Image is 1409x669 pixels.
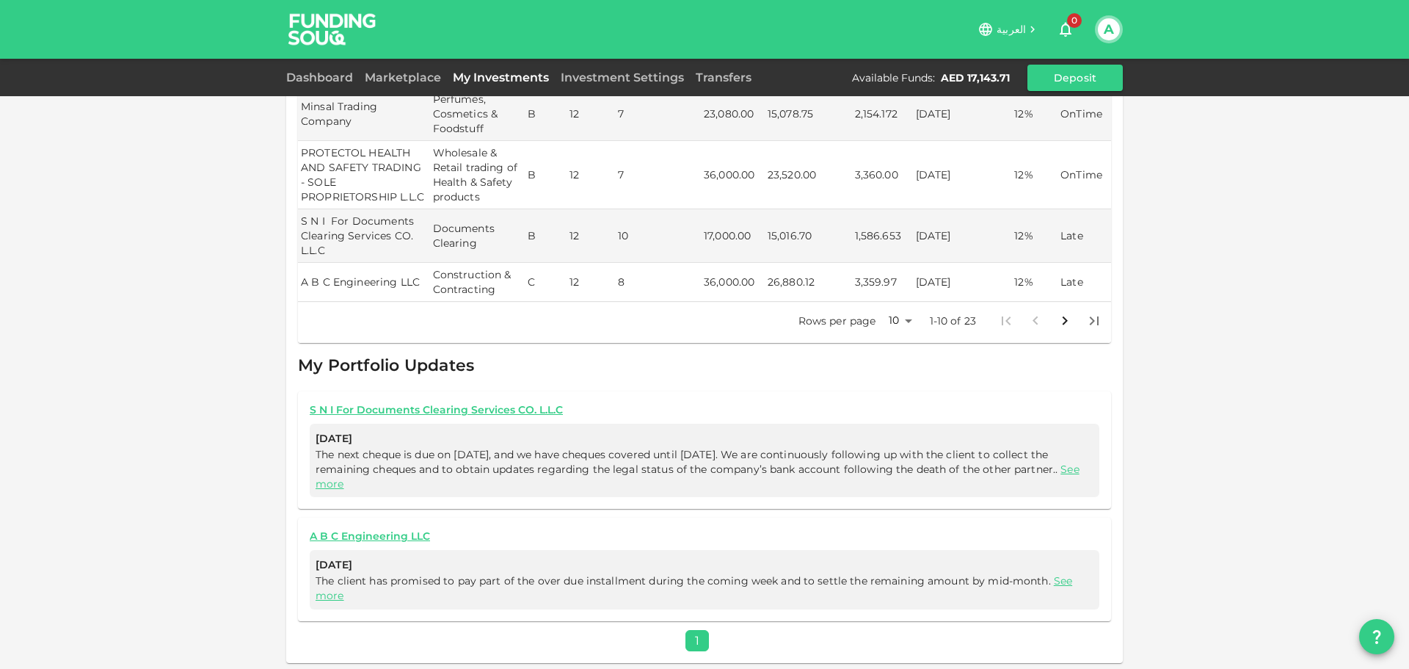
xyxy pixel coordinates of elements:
[286,70,359,84] a: Dashboard
[1057,209,1111,263] td: Late
[882,310,917,331] div: 10
[1079,306,1109,336] button: Go to last page
[690,70,757,84] a: Transfers
[525,141,566,209] td: B
[913,263,1012,302] td: [DATE]
[310,529,1099,543] a: A B C Engineering LLC
[359,70,447,84] a: Marketplace
[615,141,701,209] td: 7
[1050,306,1079,336] button: Go to next page
[1011,263,1057,302] td: 12%
[316,430,1093,448] span: [DATE]
[765,141,852,209] td: 23,520.00
[852,141,913,209] td: 3,360.00
[316,574,1072,602] span: The client has promised to pay part of the over due installment during the coming week and to set...
[430,87,525,141] td: Perfumes, Cosmetics & Foodstuff
[316,463,1079,491] a: See more
[913,87,1012,141] td: [DATE]
[765,209,852,263] td: 15,016.70
[852,87,913,141] td: 2,154.172
[913,141,1012,209] td: [DATE]
[316,574,1072,602] a: See more
[1057,263,1111,302] td: Late
[525,209,566,263] td: B
[1027,65,1123,91] button: Deposit
[852,70,935,85] div: Available Funds :
[941,70,1010,85] div: AED 17,143.71
[765,263,852,302] td: 26,880.12
[567,263,615,302] td: 12
[430,209,525,263] td: Documents Clearing
[1098,18,1120,40] button: A
[298,209,430,263] td: S N I For Documents Clearing Services CO. L.L.C
[1057,141,1111,209] td: OnTime
[1011,87,1057,141] td: 12%
[316,448,1079,491] span: The next cheque is due on [DATE], and we have cheques covered until [DATE]. We are continuously f...
[701,209,765,263] td: 17,000.00
[298,355,474,375] span: My Portfolio Updates
[1359,619,1394,654] button: question
[1011,141,1057,209] td: 12%
[997,23,1026,36] span: العربية
[430,141,525,209] td: Wholesale & Retail trading of Health & Safety products
[567,87,615,141] td: 12
[701,141,765,209] td: 36,000.00
[310,403,1099,417] a: S N I For Documents Clearing Services CO. L.L.C
[525,263,566,302] td: C
[430,263,525,302] td: Construction & Contracting
[567,141,615,209] td: 12
[298,87,430,141] td: Minsal Trading Company
[615,87,701,141] td: 7
[701,87,765,141] td: 23,080.00
[615,209,701,263] td: 10
[852,209,913,263] td: 1,586.653
[1051,15,1080,44] button: 0
[567,209,615,263] td: 12
[555,70,690,84] a: Investment Settings
[765,87,852,141] td: 15,078.75
[298,263,430,302] td: A B C Engineering LLC
[615,263,701,302] td: 8
[701,263,765,302] td: 36,000.00
[913,209,1012,263] td: [DATE]
[852,263,913,302] td: 3,359.97
[525,87,566,141] td: B
[930,314,977,328] p: 1-10 of 23
[298,141,430,209] td: PROTECTOL HEALTH AND SAFETY TRADING - SOLE PROPRIETORSHIP L.L.C
[1011,209,1057,263] td: 12%
[447,70,555,84] a: My Investments
[316,556,1093,574] span: [DATE]
[1067,13,1082,28] span: 0
[798,314,876,328] p: Rows per page
[1057,87,1111,141] td: OnTime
